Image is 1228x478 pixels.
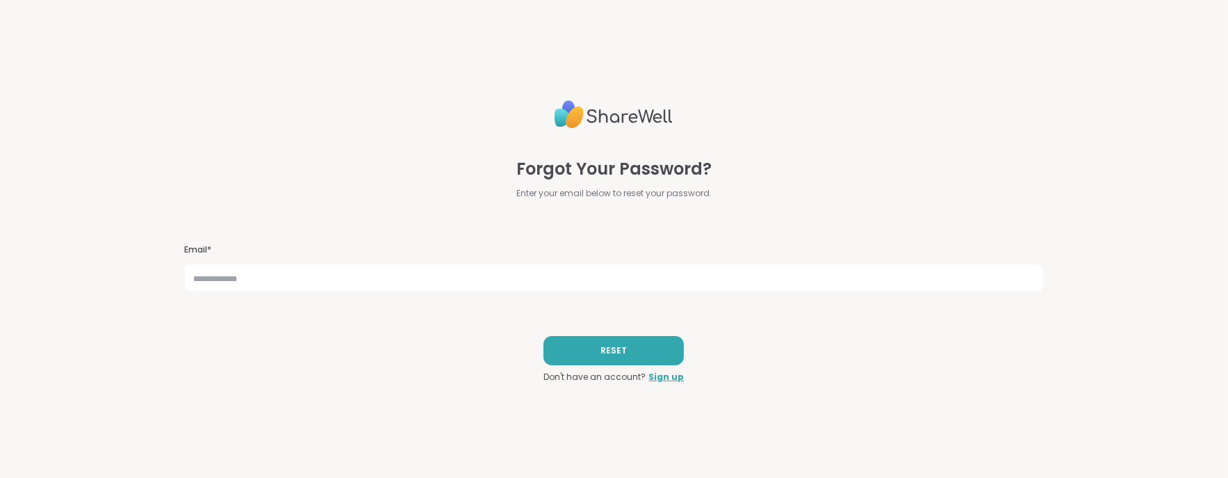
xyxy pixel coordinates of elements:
span: RESET [600,344,627,357]
span: Enter your email below to reset your password. [516,187,712,200]
img: ShareWell Logo [555,95,673,134]
span: Forgot Your Password? [516,157,712,182]
span: Don't have an account? [543,371,646,383]
button: RESET [543,336,684,365]
a: Sign up [648,371,684,383]
h3: Email* [184,244,1044,256]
